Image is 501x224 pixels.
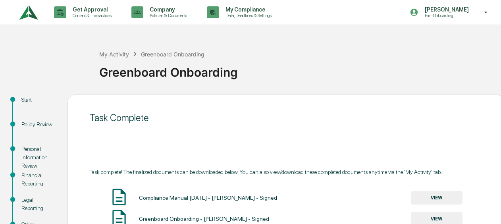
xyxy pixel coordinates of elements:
div: Start [21,96,55,104]
p: My Compliance [219,6,276,13]
p: Data, Deadlines & Settings [219,13,276,18]
p: Firm Onboarding [418,13,473,18]
img: Document Icon [109,187,129,207]
p: Get Approval [66,6,116,13]
div: Greenboard Onboarding [99,59,497,79]
p: [PERSON_NAME] [418,6,473,13]
img: logo [19,2,38,23]
div: Policy Review [21,120,55,129]
div: Compliance Manual [DATE] - [PERSON_NAME] - Signed [139,195,277,201]
div: Greenboard Onboarding - [PERSON_NAME] - Signed [139,216,269,222]
p: Policies & Documents [143,13,191,18]
div: Legal Reporting [21,196,55,212]
div: Greenboard Onboarding [141,51,204,58]
div: My Activity [99,51,129,58]
p: Company [143,6,191,13]
button: VIEW [411,191,462,205]
p: Content & Transactions [66,13,116,18]
div: Task complete! The finalized documents can be downloaded below. You can also view/download these ... [90,169,482,175]
div: Financial Reporting [21,171,55,188]
div: Task Complete [90,112,482,124]
div: Personal Information Review [21,145,55,170]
